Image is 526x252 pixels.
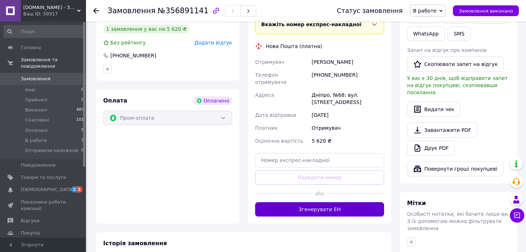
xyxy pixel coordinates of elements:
span: 1 [77,186,82,192]
div: Ваш ID: 59317 [23,11,86,17]
div: [PERSON_NAME] [310,56,386,68]
span: Повідомлення [21,162,56,168]
span: Адреса [255,92,274,98]
span: Історія замовлення [103,240,167,247]
span: Вкажіть номер експрес-накладної [261,22,362,27]
button: SMS [448,27,470,41]
span: Нові [25,87,35,93]
span: або [313,190,326,197]
div: Повернутися назад [93,7,99,14]
a: Друк PDF [407,141,455,156]
span: Додати відгук [195,40,232,46]
div: [DATE] [310,109,386,122]
span: 101 [76,117,84,123]
span: Оціночна вартість [255,138,303,144]
span: Отправили наложкой [25,147,78,154]
div: Статус замовлення [337,7,403,14]
span: Особисті нотатки, які бачите лише ви. З їх допомогою можна фільтрувати замовлення [407,211,509,231]
button: Скопіювати запит на відгук [407,57,504,72]
a: WhatsApp [407,27,445,41]
span: Отримувач [255,59,284,65]
div: Нова Пошта (платна) [264,43,324,50]
span: 3 [81,137,84,144]
span: Головна [21,44,41,51]
button: Згенерувати ЕН [255,202,384,217]
span: Дата відправки [255,112,296,118]
div: Дніпро, №68: вул. [STREET_ADDRESS] [310,89,386,109]
div: [PHONE_NUMBER] [110,52,157,59]
button: Видати чек [407,102,460,117]
input: Номер експрес-накладної [255,153,384,167]
span: 487 [76,107,84,113]
span: Замовлення [107,6,156,15]
span: Оплата [103,97,127,104]
span: Замовлення виконано [459,8,513,14]
span: Замовлення [21,76,51,82]
div: [PHONE_NUMBER] [310,68,386,89]
span: Мітки [407,200,426,206]
span: Оплачені [25,127,48,134]
a: Завантажити PDF [407,123,477,138]
span: 2 [71,186,77,192]
button: Замовлення виконано [453,5,519,16]
span: Покупці [21,230,40,236]
span: Без рейтингу [110,40,146,46]
span: Відгуки [21,218,39,224]
span: В работе [413,8,437,14]
button: Чат з покупцем [510,208,524,223]
span: Parts4you.com.ua - Запчастини на авто із США [23,4,77,11]
span: В работе [25,137,47,144]
div: Оплачено [193,96,232,105]
div: Отримувач [310,122,386,134]
span: 0 [81,97,84,103]
div: 1 замовлення у вас на 5 620 ₴ [103,25,190,33]
span: Замовлення та повідомлення [21,57,86,70]
input: Пошук [4,25,85,38]
span: №356891141 [158,6,209,15]
span: У вас є 30 днів, щоб відправити запит на відгук покупцеві, скопіювавши посилання. [407,75,508,95]
span: 0 [81,87,84,93]
span: Запит на відгук про компанію [407,47,487,53]
span: Показники роботи компанії [21,199,66,212]
span: Скасовані [25,117,49,123]
button: Повернути гроші покупцеві [407,161,503,176]
span: Виконані [25,107,47,113]
span: Телефон отримувача [255,72,286,85]
span: 5 [81,127,84,134]
div: 5 620 ₴ [310,134,386,147]
span: [DEMOGRAPHIC_DATA] [21,186,74,193]
span: Прийняті [25,97,47,103]
span: 0 [81,147,84,154]
span: Товари та послуги [21,174,66,181]
span: Платник [255,125,278,131]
